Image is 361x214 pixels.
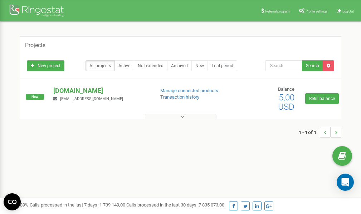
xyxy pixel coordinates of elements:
[265,9,290,13] span: Referral program
[114,60,134,71] a: Active
[199,202,224,208] u: 7 835 073,00
[302,60,323,71] button: Search
[208,60,237,71] a: Trial period
[278,93,294,112] span: 5,00 USD
[305,93,339,104] a: Refill balance
[26,94,44,100] span: New
[25,42,45,49] h5: Projects
[299,120,341,145] nav: ...
[30,202,125,208] span: Calls processed in the last 7 days :
[134,60,167,71] a: Not extended
[342,9,354,13] span: Log Out
[126,202,224,208] span: Calls processed in the last 30 days :
[306,9,327,13] span: Profile settings
[265,60,302,71] input: Search
[99,202,125,208] u: 1 739 149,00
[299,127,320,138] span: 1 - 1 of 1
[167,60,192,71] a: Archived
[337,174,354,191] div: Open Intercom Messenger
[4,193,21,210] button: Open CMP widget
[278,86,294,92] span: Balance
[60,96,123,101] span: [EMAIL_ADDRESS][DOMAIN_NAME]
[86,60,115,71] a: All projects
[27,60,64,71] a: New project
[160,88,218,93] a: Manage connected products
[53,86,148,95] p: [DOMAIN_NAME]
[191,60,208,71] a: New
[160,94,199,100] a: Transaction history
